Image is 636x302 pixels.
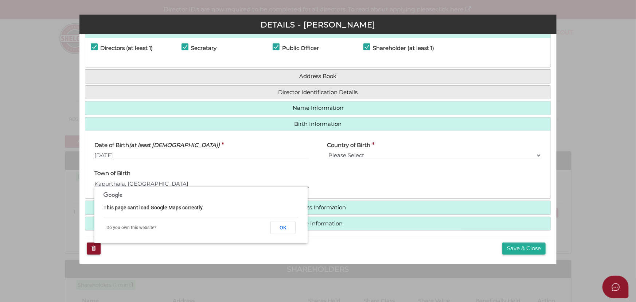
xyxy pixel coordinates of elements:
[104,205,204,210] span: This page can't load Google Maps correctly.
[94,170,130,177] h4: Town of Birth
[327,151,542,159] select: v
[91,205,545,211] a: Address Information
[91,121,545,127] a: Birth Information
[94,151,309,159] input: dd/mm/yyyy
[94,142,220,148] h4: Date of Birth
[129,142,220,148] i: (at least [DEMOGRAPHIC_DATA])
[327,142,371,148] h4: Country of Birth
[502,243,546,255] button: Save & Close
[602,276,629,298] button: Open asap
[91,221,545,227] a: Share Information
[94,179,309,187] input: Enter a location
[270,221,296,234] button: OK
[106,225,156,230] a: Do you own this website?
